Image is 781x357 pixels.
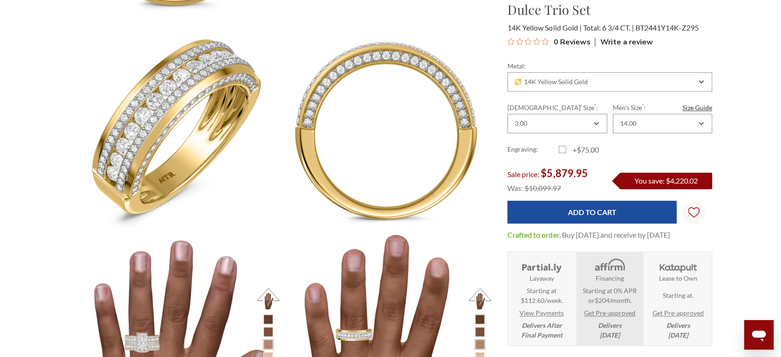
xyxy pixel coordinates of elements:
[663,290,694,300] span: Starting at .
[584,308,635,318] a: Get Pre-approved
[595,38,653,46] div: Write a review
[515,120,527,127] div: 3.00
[683,103,712,112] a: Size Guide
[507,23,581,32] span: 14K Yellow Solid Gold
[507,61,712,71] label: Metal:
[507,144,559,155] label: Engraving:
[507,72,712,92] div: Combobox
[688,178,700,247] svg: Wish Lists
[583,23,634,32] span: Total: 6 3/4 CT.
[69,20,281,232] img: Photo of Dulce 6 3/4 ct tw. Lab Grown Diamond Radiant Solitaire Trio Set 14K Yellow Gold [BT2441YM]
[595,296,610,304] span: $204
[666,320,690,340] em: Delivers
[613,103,712,112] label: Men's Size :
[521,320,562,340] em: Delivers After Final Payment
[541,167,587,179] span: $5,879.95
[613,114,712,133] div: Combobox
[515,78,588,86] span: 14K Yellow Solid Gold
[598,320,622,340] em: Delivers
[553,35,590,49] span: 0 Reviews
[620,120,636,127] div: 14.00
[668,331,688,339] span: [DATE]
[507,103,607,112] label: [DEMOGRAPHIC_DATA]' Size :
[521,286,563,305] span: Starting at $112.60/week.
[657,258,700,273] img: Katapult
[653,308,704,318] a: Get Pre-approved
[507,184,523,192] span: Was:
[281,20,493,232] img: Photo of Dulce 6 3/4 ct tw. Lab Grown Diamond Radiant Solitaire Trio Set 14K Yellow Gold [BT2441YM]
[561,229,670,240] dd: Buy [DATE] and receive by [DATE]
[520,258,563,273] img: Layaway
[635,176,698,185] span: You save: $4,220.02
[507,35,590,49] button: Rated 0 out of 5 stars from 0 reviews. Jump to reviews.
[579,286,641,305] span: Starting at 0% APR or /month.
[507,114,607,133] div: Combobox
[507,229,560,240] dt: Crafted to order.
[519,308,564,318] a: View Payments
[576,252,643,345] li: Affirm
[507,170,539,178] span: Sale price:
[682,201,705,224] a: Wish Lists
[559,144,610,155] label: +$75.00
[645,252,712,345] li: Katapult
[507,201,677,223] input: Add to Cart
[600,331,620,339] span: [DATE]
[525,184,561,192] span: $10,099.97
[635,23,698,32] span: BT2441Y14K-Z295
[744,320,774,350] iframe: Button to launch messaging window
[659,273,697,283] strong: Lease to Own
[508,252,575,345] li: Layaway
[596,273,624,283] strong: Financing
[530,273,554,283] strong: Layaway
[588,258,631,273] img: Affirm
